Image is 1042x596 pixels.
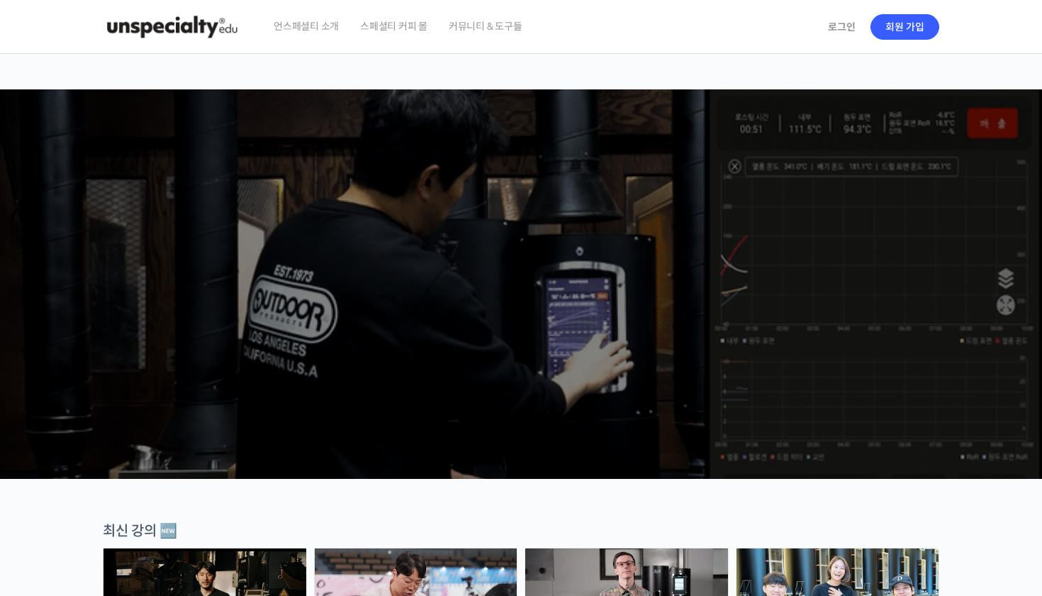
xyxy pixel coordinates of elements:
[14,217,1028,289] p: [PERSON_NAME]을 다하는 당신을 위해, 최고와 함께 만든 커피 클래스
[870,14,939,40] a: 회원 가입
[103,521,939,541] div: 최신 강의 🆕
[819,11,864,43] a: 로그인
[14,295,1028,315] p: 시간과 장소에 구애받지 않고, 검증된 커리큘럼으로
